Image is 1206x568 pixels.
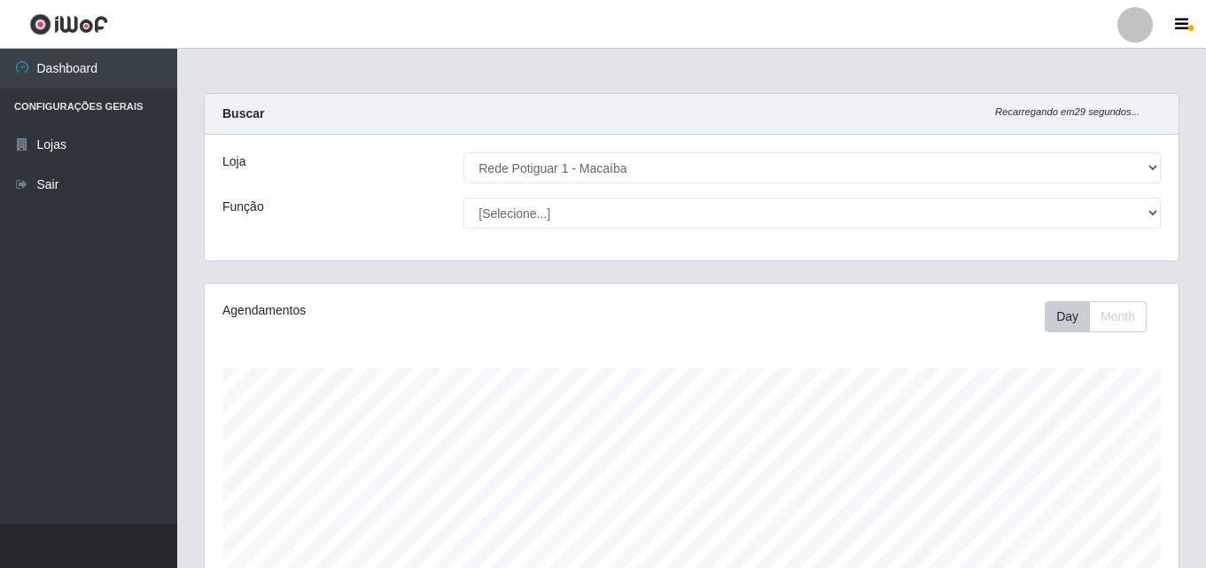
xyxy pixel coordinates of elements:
[222,301,598,320] div: Agendamentos
[29,13,108,35] img: CoreUI Logo
[1045,301,1147,332] div: First group
[222,152,245,171] label: Loja
[1089,301,1147,332] button: Month
[995,106,1140,117] i: Recarregando em 29 segundos...
[222,198,264,216] label: Função
[222,106,264,121] strong: Buscar
[1045,301,1090,332] button: Day
[1045,301,1161,332] div: Toolbar with button groups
